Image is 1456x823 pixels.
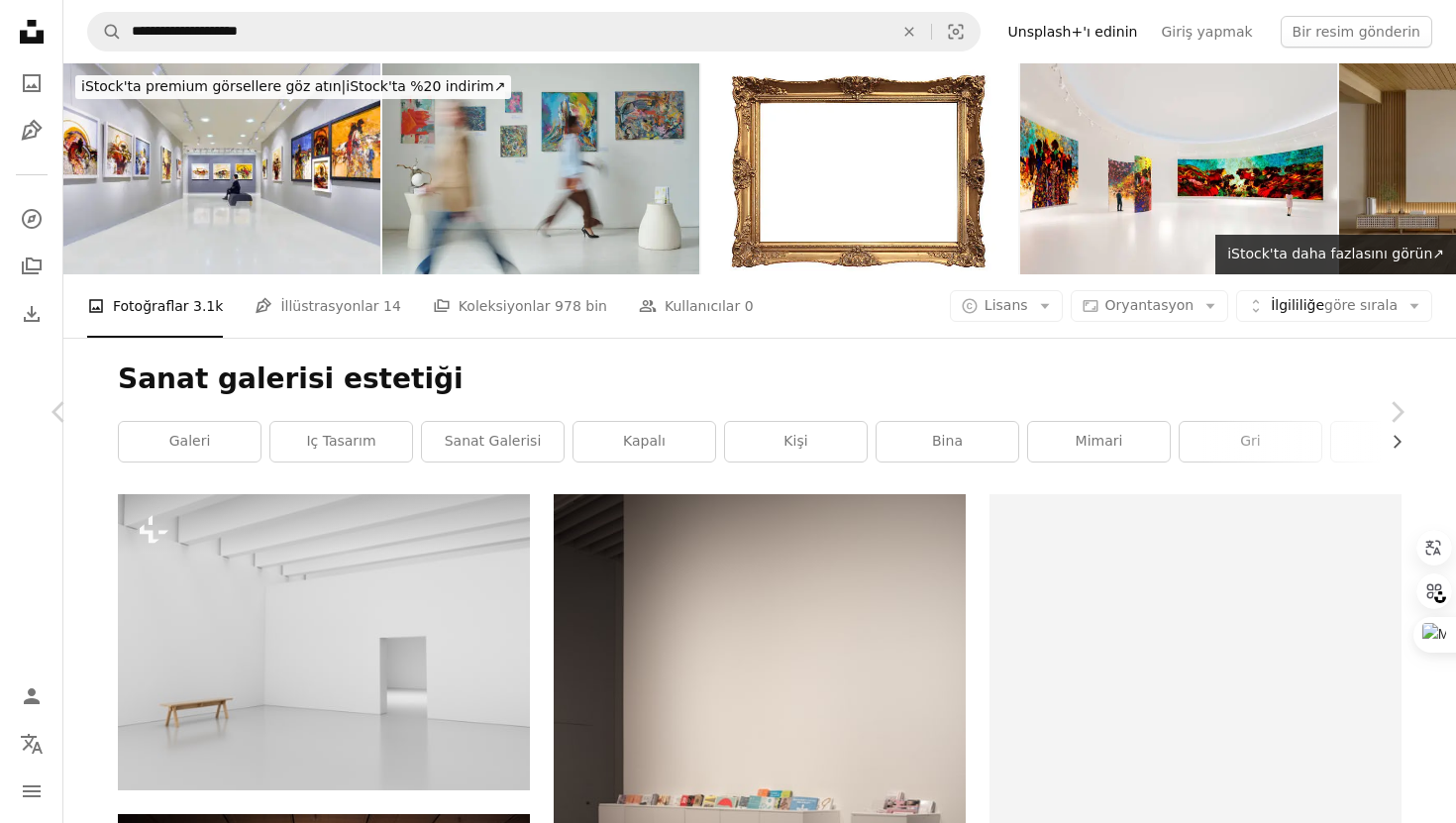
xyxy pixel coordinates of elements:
[12,724,52,764] button: Dil
[1324,297,1398,313] font: göre sırala
[12,111,52,151] a: İllüstrasyonlar
[433,274,607,338] a: Koleksiyonlar 978 bin
[1076,433,1123,449] font: mimari
[1432,246,1444,261] font: ↗
[280,298,378,314] font: İllüstrasyonlar
[118,633,530,651] a: ortasında bir bank bulunan boş bir oda
[1008,24,1138,40] font: Unsplash+'ı edinin
[1215,235,1456,274] a: iStock'ta daha fazlasını görün↗
[12,772,52,811] button: Menü
[745,298,754,314] font: 0
[118,494,530,790] img: ortasında bir bank bulunan boş bir oda
[623,433,666,449] font: kapalı
[1293,24,1420,40] font: Bir resim gönderin
[996,16,1150,48] a: Unsplash+'ı edinin
[1271,297,1324,313] font: İlgililiğe
[12,63,52,103] a: Fotoğraflar
[1028,422,1170,462] a: mimari
[63,63,380,274] img: Sanatçının sergi salonundaki koleksiyonu
[985,297,1028,313] font: Lisans
[1227,246,1432,261] font: iStock'ta daha fazlasını görün
[1337,317,1456,507] a: Sonraki
[346,78,493,94] font: iStock'ta %20 indirim
[169,433,211,449] font: galeri
[1281,16,1432,48] button: Bir resim gönderin
[270,422,412,462] a: iç tasarım
[12,294,52,334] a: İndirme Geçmişi
[1071,290,1229,322] button: Oryantasyon
[725,422,867,462] a: kişi
[639,274,754,338] a: Kullanıcılar 0
[383,298,401,314] font: 14
[555,298,607,314] font: 978 bin
[342,78,347,94] font: |
[12,247,52,286] a: Koleksiyonlar
[494,78,506,94] font: ↗
[306,433,375,449] font: iç tasarım
[12,676,52,716] a: Giriş yap / Kayıt ol
[1161,24,1252,40] font: Giriş yapmak
[81,78,342,94] font: iStock'ta premium görsellere göz atın
[118,362,464,395] font: Sanat galerisi estetiği
[1240,433,1261,449] font: gri
[119,422,260,462] a: galeri
[887,13,931,51] button: Temizlemek
[88,13,122,51] button: Unsplash'ta ara
[382,63,699,274] img: Sanat galerisindeki insanların bulanık hareketi
[12,199,52,239] a: Keşfetmek
[1020,63,1337,274] img: Bir sanat merkezinde modern güzel sanatlar resimleri
[459,298,551,314] font: Koleksiyonlar
[1180,422,1321,462] a: gri
[783,433,807,449] font: kişi
[554,794,966,812] a: beyaz ahşap masa
[701,63,1018,274] img: Beyaz arka planlı boş altın süslü resim çerçevesi
[932,433,963,449] font: bina
[422,422,564,462] a: sanat galerisi
[950,290,1063,322] button: Lisans
[1105,297,1195,313] font: Oryantasyon
[87,12,981,51] form: Site genelinde görseller bulun
[445,433,542,449] font: sanat galerisi
[1236,290,1432,322] button: İlgililiğegöre sırala
[255,274,400,338] a: İllüstrasyonlar 14
[932,13,980,51] button: Görsel arama
[573,422,715,462] a: kapalı
[63,63,523,111] a: iStock'ta premium görsellere göz atın|iStock'ta %20 indirim↗
[877,422,1018,462] a: bina
[665,298,740,314] font: Kullanıcılar
[1149,16,1264,48] a: Giriş yapmak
